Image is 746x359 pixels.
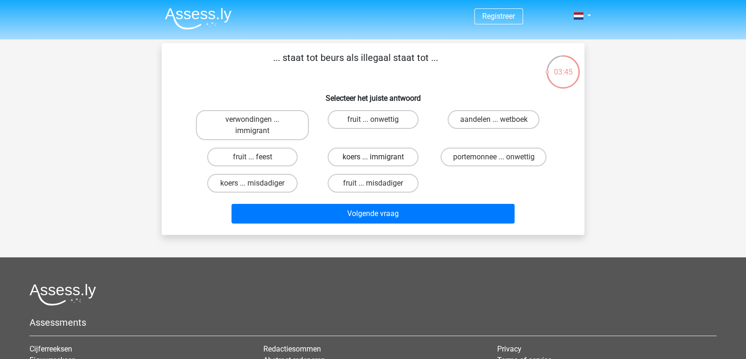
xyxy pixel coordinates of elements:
[231,204,515,224] button: Volgende vraag
[545,54,581,78] div: 03:45
[207,148,298,166] label: fruit ... feest
[497,344,521,353] a: Privacy
[440,148,546,166] label: portemonnee ... onwettig
[328,148,418,166] label: koers ... immigrant
[328,110,418,129] label: fruit ... onwettig
[177,86,569,103] h6: Selecteer het juiste antwoord
[263,344,321,353] a: Redactiesommen
[165,7,231,30] img: Assessly
[30,317,716,328] h5: Assessments
[30,344,72,353] a: Cijferreeksen
[207,174,298,193] label: koers ... misdadiger
[482,12,515,21] a: Registreer
[177,51,534,79] p: ... staat tot beurs als illegaal staat tot ...
[196,110,309,140] label: verwondingen ... immigrant
[30,284,96,306] img: Assessly logo
[328,174,418,193] label: fruit ... misdadiger
[448,110,539,129] label: aandelen ... wetboek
